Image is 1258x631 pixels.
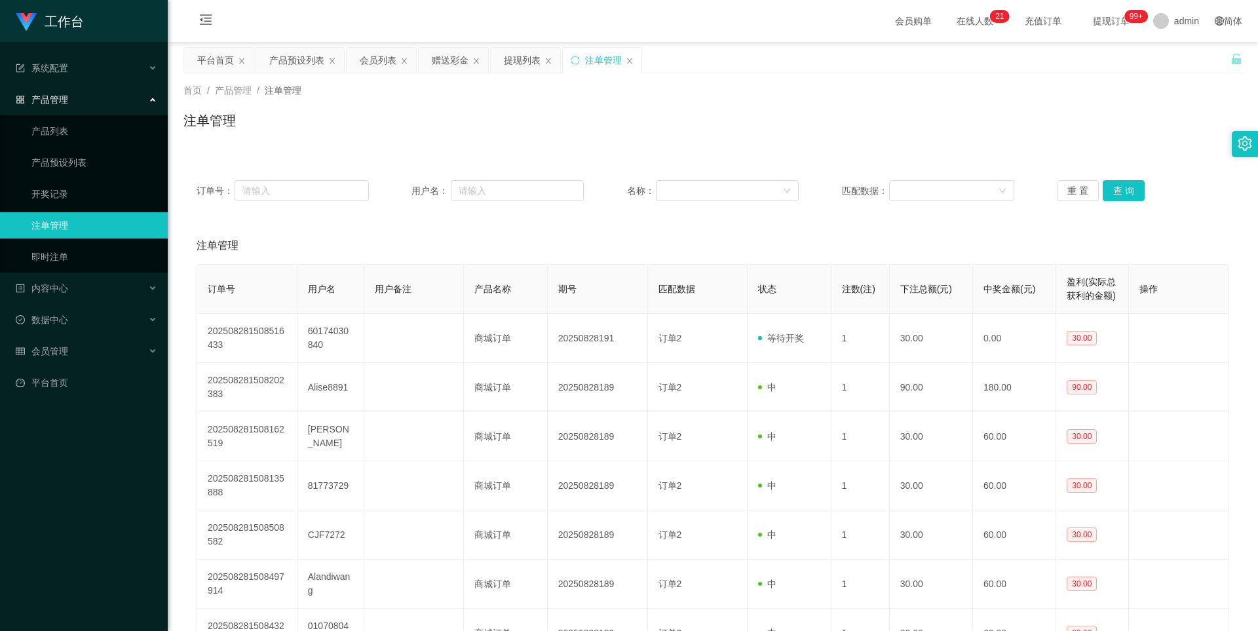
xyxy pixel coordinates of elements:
[31,212,157,239] a: 注单管理
[400,57,408,65] i: 图标: close
[31,181,157,207] a: 开奖记录
[1000,10,1004,23] p: 1
[890,314,973,363] td: 30.00
[999,187,1006,196] i: 图标: down
[215,85,252,96] span: 产品管理
[658,431,682,442] span: 订单2
[16,64,25,73] i: 图标: form
[360,48,396,73] div: 会员列表
[890,363,973,412] td: 90.00
[890,510,973,560] td: 30.00
[758,529,776,540] span: 中
[16,346,68,356] span: 会员管理
[16,95,25,104] i: 图标: appstore-o
[432,48,468,73] div: 赠送彩金
[548,363,648,412] td: 20250828189
[558,284,577,294] span: 期号
[842,284,875,294] span: 注数(注)
[548,461,648,510] td: 20250828189
[831,314,890,363] td: 1
[16,347,25,356] i: 图标: table
[197,363,297,412] td: 202508281508202383
[16,284,25,293] i: 图标: profile
[758,382,776,392] span: 中
[464,510,547,560] td: 商城订单
[831,560,890,609] td: 1
[16,94,68,105] span: 产品管理
[297,363,364,412] td: Alise8891
[197,48,234,73] div: 平台首页
[758,480,776,491] span: 中
[1230,53,1242,65] i: 图标: unlock
[585,48,622,73] div: 注单管理
[973,363,1056,412] td: 180.00
[758,284,776,294] span: 状态
[207,85,210,96] span: /
[265,85,301,96] span: 注单管理
[544,57,552,65] i: 图标: close
[197,560,297,609] td: 202508281508497914
[297,510,364,560] td: CJF7272
[990,10,1009,23] sup: 21
[451,180,584,201] input: 请输入
[831,461,890,510] td: 1
[548,560,648,609] td: 20250828189
[297,314,364,363] td: 60174030840
[1067,527,1097,542] span: 30.00
[464,412,547,461] td: 商城订单
[783,187,791,196] i: 图标: down
[1018,16,1068,26] span: 充值订单
[411,184,451,198] span: 用户名：
[548,314,648,363] td: 20250828191
[1067,478,1097,493] span: 30.00
[504,48,541,73] div: 提现列表
[1067,277,1116,301] span: 盈利(实际总获利的金额)
[308,284,335,294] span: 用户名
[31,244,157,270] a: 即时注单
[758,333,804,343] span: 等待开奖
[758,579,776,589] span: 中
[16,370,157,396] a: 图标: dashboard平台首页
[831,363,890,412] td: 1
[269,48,324,73] div: 产品预设列表
[1067,380,1097,394] span: 90.00
[658,579,682,589] span: 订单2
[16,16,84,26] a: 工作台
[297,560,364,609] td: Alandiwang
[973,560,1056,609] td: 60.00
[973,510,1056,560] td: 60.00
[31,149,157,176] a: 产品预设列表
[890,560,973,609] td: 30.00
[16,315,68,325] span: 数据中心
[472,57,480,65] i: 图标: close
[197,412,297,461] td: 202508281508162519
[375,284,411,294] span: 用户备注
[257,85,259,96] span: /
[1067,577,1097,591] span: 30.00
[1067,429,1097,444] span: 30.00
[973,412,1056,461] td: 60.00
[297,412,364,461] td: [PERSON_NAME]
[31,118,157,144] a: 产品列表
[627,184,656,198] span: 名称：
[1103,180,1145,201] button: 查 询
[197,184,235,198] span: 订单号：
[16,283,68,294] span: 内容中心
[831,412,890,461] td: 1
[183,111,236,130] h1: 注单管理
[208,284,235,294] span: 订单号
[890,412,973,461] td: 30.00
[950,16,1000,26] span: 在线人数
[197,238,238,254] span: 注单管理
[571,56,580,65] i: 图标: sync
[1067,331,1097,345] span: 30.00
[658,284,695,294] span: 匹配数据
[197,510,297,560] td: 202508281508508582
[1238,136,1252,151] i: 图标: setting
[45,1,84,43] h1: 工作台
[16,315,25,324] i: 图标: check-circle-o
[297,461,364,510] td: 81773729
[758,431,776,442] span: 中
[183,85,202,96] span: 首页
[474,284,511,294] span: 产品名称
